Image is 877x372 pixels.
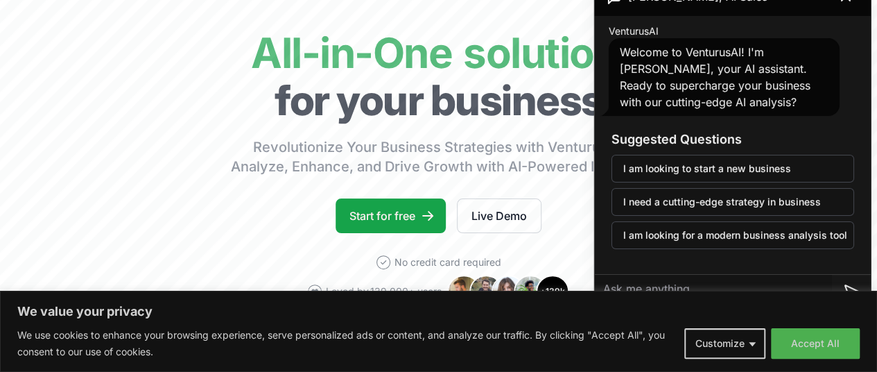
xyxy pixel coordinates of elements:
p: We value your privacy [17,303,860,320]
img: Avatar 4 [514,275,547,308]
button: Accept All [771,328,860,359]
span: VenturusAI [609,24,659,38]
span: Welcome to VenturusAI! I'm [PERSON_NAME], your AI assistant. Ready to supercharge your business w... [620,45,810,109]
button: I am looking to start a new business [611,155,854,183]
a: Live Demo [457,198,541,233]
button: Customize [684,328,765,359]
img: Avatar 1 [447,275,480,308]
p: We use cookies to enhance your browsing experience, serve personalized ads or content, and analyz... [17,327,674,360]
button: I need a cutting-edge strategy in business [611,188,854,216]
img: Avatar 2 [469,275,503,308]
a: Start for free [336,198,446,233]
img: Avatar 3 [492,275,525,308]
h3: Suggested Questions [611,130,854,149]
button: I am looking for a modern business analysis tool [611,221,854,249]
